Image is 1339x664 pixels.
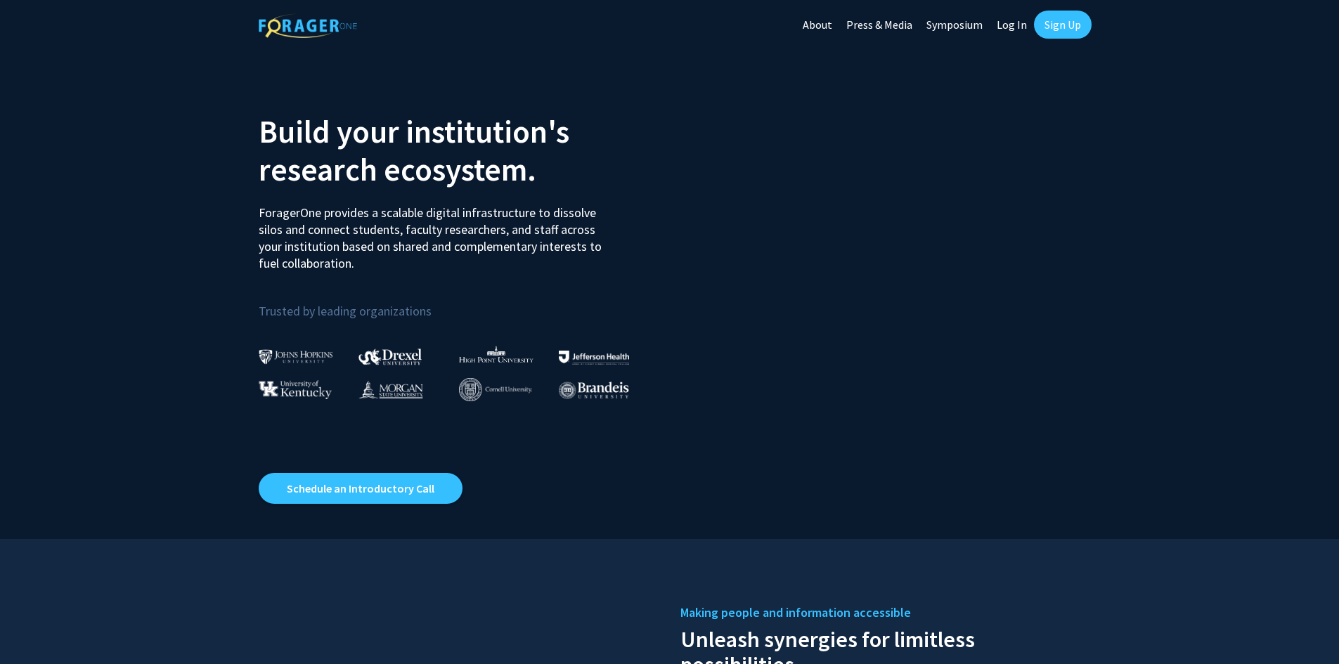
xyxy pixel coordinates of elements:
p: ForagerOne provides a scalable digital infrastructure to dissolve silos and connect students, fac... [259,194,612,272]
img: Cornell University [459,378,532,401]
h5: Making people and information accessible [680,602,1081,623]
img: Morgan State University [358,380,423,398]
img: Brandeis University [559,382,629,399]
a: Opens in a new tab [259,473,462,504]
a: Sign Up [1034,11,1092,39]
img: University of Kentucky [259,380,332,399]
img: Drexel University [358,349,422,365]
img: High Point University [459,346,533,363]
img: Thomas Jefferson University [559,351,629,364]
img: Johns Hopkins University [259,349,333,364]
p: Trusted by leading organizations [259,283,659,322]
h2: Build your institution's research ecosystem. [259,112,659,188]
img: ForagerOne Logo [259,13,357,38]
